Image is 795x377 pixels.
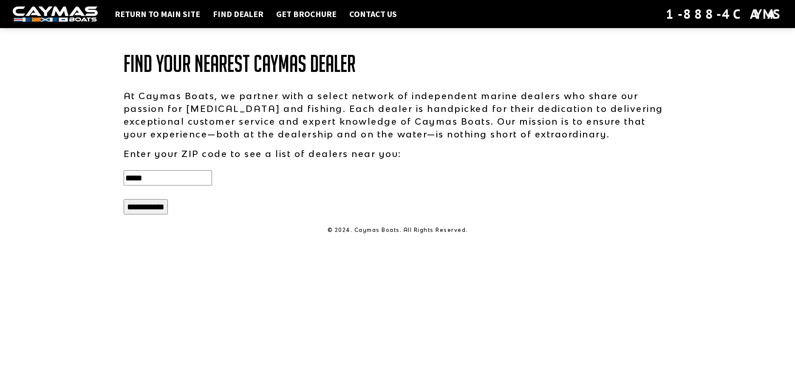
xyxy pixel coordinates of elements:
p: At Caymas Boats, we partner with a select network of independent marine dealers who share our pas... [124,89,672,140]
a: Contact Us [345,9,401,20]
div: 1-888-4CAYMAS [666,5,782,23]
a: Find Dealer [209,9,268,20]
p: © 2024. Caymas Boats. All Rights Reserved. [124,226,672,234]
h1: Find Your Nearest Caymas Dealer [124,51,672,77]
p: Enter your ZIP code to see a list of dealers near you: [124,147,672,160]
a: Get Brochure [272,9,341,20]
img: white-logo-c9c8dbefe5ff5ceceb0f0178aa75bf4bb51f6bca0971e226c86eb53dfe498488.png [13,6,98,22]
a: Return to main site [110,9,204,20]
